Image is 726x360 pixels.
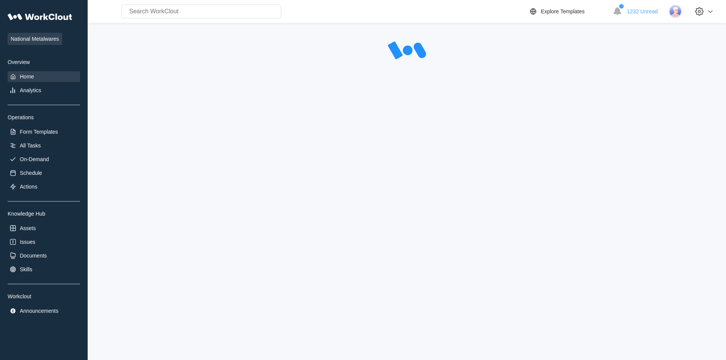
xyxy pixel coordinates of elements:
div: Explore Templates [541,8,585,14]
div: All Tasks [20,142,41,149]
a: Assets [8,223,80,234]
a: Announcements [8,306,80,316]
div: Workclout [8,293,80,299]
div: Analytics [20,87,41,93]
div: Documents [20,253,47,259]
div: Schedule [20,170,42,176]
span: National Metalwares [8,33,62,45]
div: Home [20,74,34,80]
div: Skills [20,266,32,272]
a: Analytics [8,85,80,96]
a: Skills [8,264,80,275]
div: Operations [8,114,80,120]
div: Assets [20,225,36,231]
span: 1232 Unread [627,8,658,14]
div: Form Templates [20,129,58,135]
a: Explore Templates [529,7,609,16]
a: Documents [8,250,80,261]
a: All Tasks [8,140,80,151]
div: Issues [20,239,35,245]
a: Issues [8,237,80,247]
div: Knowledge Hub [8,211,80,217]
div: Announcements [20,308,58,314]
div: Overview [8,59,80,65]
div: On-Demand [20,156,49,162]
a: On-Demand [8,154,80,165]
a: Form Templates [8,126,80,137]
a: Schedule [8,168,80,178]
div: Actions [20,184,37,190]
a: Actions [8,181,80,192]
a: Home [8,71,80,82]
img: user-3.png [669,5,682,18]
input: Search WorkClout [121,5,281,18]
